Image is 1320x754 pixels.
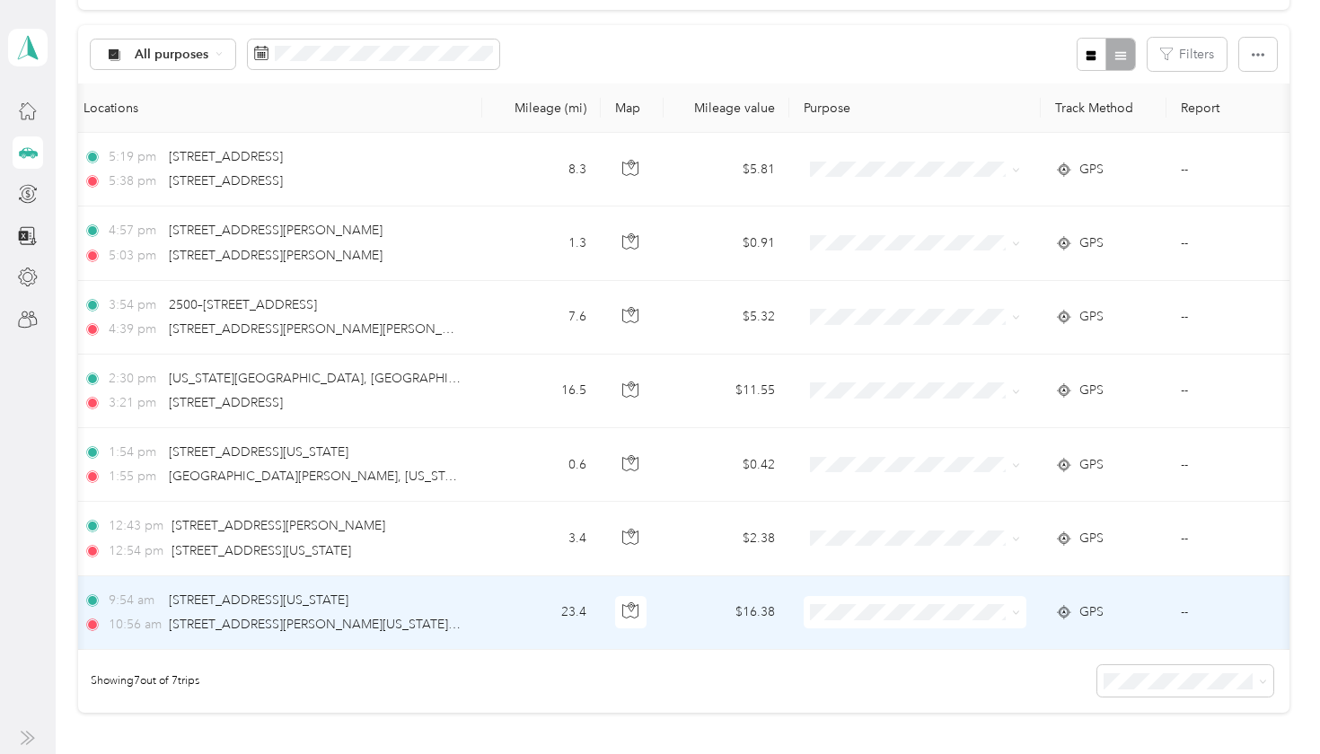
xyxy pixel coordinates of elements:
[601,83,664,133] th: Map
[1079,455,1104,475] span: GPS
[109,147,160,167] span: 5:19 pm
[1079,602,1104,622] span: GPS
[482,206,601,280] td: 1.3
[169,321,482,337] span: [STREET_ADDRESS][PERSON_NAME][PERSON_NAME]
[482,576,601,650] td: 23.4
[109,320,160,339] span: 4:39 pm
[482,281,601,355] td: 7.6
[169,223,383,238] span: [STREET_ADDRESS][PERSON_NAME]
[664,502,789,575] td: $2.38
[109,221,160,241] span: 4:57 pm
[169,617,514,632] span: [STREET_ADDRESS][PERSON_NAME][US_STATE][US_STATE]
[172,518,385,533] span: [STREET_ADDRESS][PERSON_NAME]
[664,206,789,280] td: $0.91
[109,516,163,536] span: 12:43 pm
[169,444,348,460] span: [STREET_ADDRESS][US_STATE]
[1041,83,1166,133] th: Track Method
[169,248,383,263] span: [STREET_ADDRESS][PERSON_NAME]
[1079,160,1104,180] span: GPS
[482,133,601,206] td: 8.3
[1079,529,1104,548] span: GPS
[169,395,283,410] span: [STREET_ADDRESS]
[1148,38,1227,71] button: Filters
[1079,233,1104,253] span: GPS
[664,428,789,502] td: $0.42
[109,246,160,266] span: 5:03 pm
[109,295,160,315] span: 3:54 pm
[169,371,500,386] span: [US_STATE][GEOGRAPHIC_DATA], [GEOGRAPHIC_DATA]
[1219,653,1320,754] iframe: Everlance-gr Chat Button Frame
[109,591,160,610] span: 9:54 am
[109,171,160,191] span: 5:38 pm
[69,83,482,133] th: Locations
[664,355,789,428] td: $11.55
[109,467,160,487] span: 1:55 pm
[789,83,1041,133] th: Purpose
[169,297,317,312] span: 2500–[STREET_ADDRESS]
[664,133,789,206] td: $5.81
[109,615,160,635] span: 10:56 am
[109,369,160,389] span: 2:30 pm
[482,428,601,502] td: 0.6
[169,592,348,608] span: [STREET_ADDRESS][US_STATE]
[78,673,199,689] span: Showing 7 out of 7 trips
[664,83,789,133] th: Mileage value
[109,393,160,413] span: 3:21 pm
[482,83,601,133] th: Mileage (mi)
[482,502,601,575] td: 3.4
[172,543,351,558] span: [STREET_ADDRESS][US_STATE]
[664,281,789,355] td: $5.32
[664,576,789,650] td: $16.38
[1079,307,1104,327] span: GPS
[109,541,163,561] span: 12:54 pm
[169,469,736,484] span: [GEOGRAPHIC_DATA][PERSON_NAME], [US_STATE][GEOGRAPHIC_DATA], [GEOGRAPHIC_DATA]
[169,173,283,188] span: [STREET_ADDRESS]
[482,355,601,428] td: 16.5
[1079,381,1104,400] span: GPS
[109,443,160,462] span: 1:54 pm
[135,48,209,61] span: All purposes
[169,149,283,164] span: [STREET_ADDRESS]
